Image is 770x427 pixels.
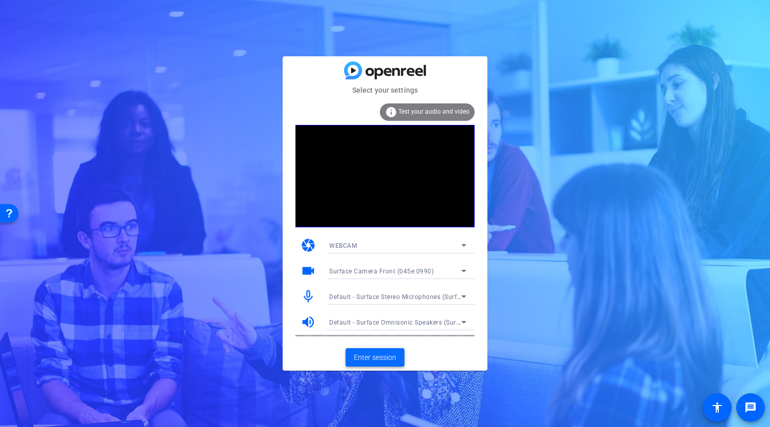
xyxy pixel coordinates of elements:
[354,352,396,363] span: Enter session
[283,84,487,96] mat-card-subtitle: Select your settings
[301,263,316,279] mat-icon: videocam
[344,61,426,79] img: blue-gradient.svg
[385,106,397,118] mat-icon: info
[346,348,404,367] button: Enter session
[301,289,316,304] mat-icon: mic_none
[329,268,434,275] span: Surface Camera Front (045e:0990)
[711,401,723,414] mat-icon: accessibility
[329,292,536,301] span: Default - Surface Stereo Microphones (Surface High Definition Audio)
[398,108,469,115] span: Test your audio and video
[301,238,316,253] mat-icon: camera
[301,314,316,330] mat-icon: volume_up
[744,401,757,414] mat-icon: message
[329,242,357,249] span: WEBCAM
[329,318,538,326] span: Default - Surface Omnisonic Speakers (Surface High Definition Audio)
